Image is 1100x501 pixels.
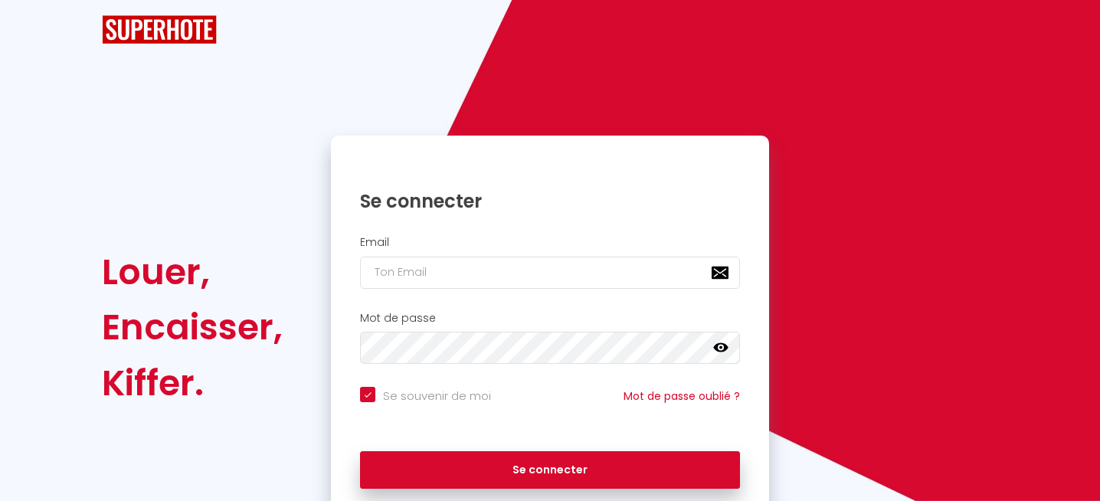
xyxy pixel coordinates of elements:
h2: Email [360,236,740,249]
img: SuperHote logo [102,15,217,44]
button: Se connecter [360,451,740,490]
div: Kiffer. [102,355,283,411]
a: Mot de passe oublié ? [624,388,740,404]
h1: Se connecter [360,189,740,213]
input: Ton Email [360,257,740,289]
div: Encaisser, [102,300,283,355]
div: Louer, [102,244,283,300]
h2: Mot de passe [360,312,740,325]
